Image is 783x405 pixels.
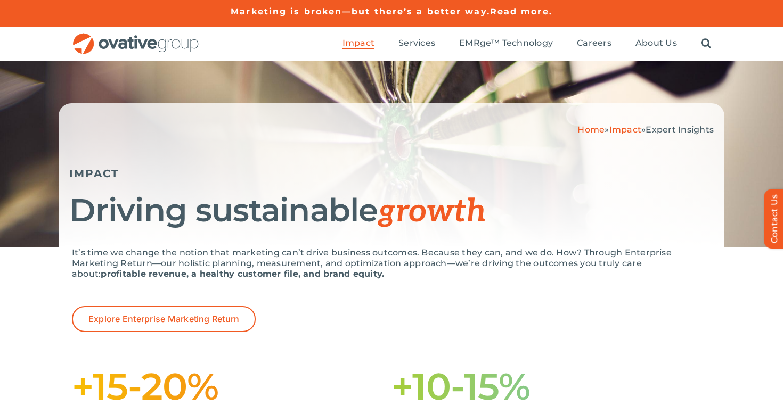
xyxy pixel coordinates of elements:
[342,38,374,49] a: Impact
[635,38,677,49] a: About Us
[398,38,435,49] a: Services
[577,38,611,49] a: Careers
[490,6,552,16] a: Read more.
[459,38,553,49] a: EMRge™ Technology
[378,193,486,231] span: growth
[69,167,714,180] h5: IMPACT
[459,38,553,48] span: EMRge™ Technology
[72,369,391,403] h1: +15-20%
[101,269,384,279] strong: profitable revenue, a healthy customer file, and brand equity.
[577,38,611,48] span: Careers
[646,125,714,135] span: Expert Insights
[72,247,711,279] p: It’s time we change the notion that marketing can’t drive business outcomes. Because they can, an...
[635,38,677,48] span: About Us
[231,6,490,16] a: Marketing is broken—but there’s a better way.
[72,306,256,332] a: Explore Enterprise Marketing Return
[398,38,435,48] span: Services
[342,27,711,61] nav: Menu
[88,314,239,324] span: Explore Enterprise Marketing Return
[577,125,605,135] a: Home
[72,32,200,42] a: OG_Full_horizontal_RGB
[577,125,714,135] span: » »
[701,38,711,49] a: Search
[391,369,711,403] h1: +10-15%
[69,193,714,229] h1: Driving sustainable
[342,38,374,48] span: Impact
[609,125,641,135] a: Impact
